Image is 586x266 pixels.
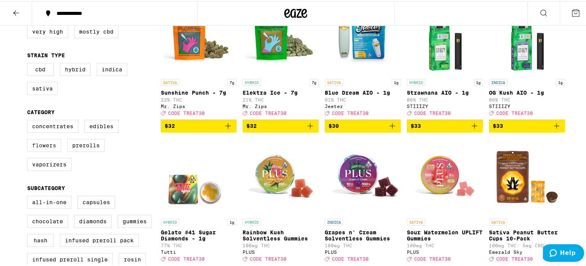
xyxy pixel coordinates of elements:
p: Elektra Ice - 7g [243,89,319,95]
p: HYBRID [243,78,261,85]
button: Add to bag [407,118,483,131]
p: 100mg THC [243,242,319,247]
p: Sunshine Punch - 7g [161,89,237,95]
span: CODE TREAT30 [496,110,533,114]
label: Capsules [78,195,115,208]
span: CODE TREAT30 [496,256,533,261]
p: 1g [474,78,483,85]
label: CBD [27,62,54,75]
p: Blue Dream AIO - 1g [325,89,401,95]
label: Gummies [118,214,152,227]
p: 100mg THC [325,242,401,247]
label: Indica [97,62,127,75]
p: SATIVA [161,78,179,85]
legend: Subcategory [27,184,65,190]
p: SATIVA [489,218,507,224]
p: Rainbow Kush Solventless Gummies [243,228,319,240]
p: Grapes n' Cream Solventless Gummies [325,228,401,240]
p: Sour Watermelon UPLIFT Gummies [407,228,483,240]
p: 1g [392,78,401,85]
p: 86% THC [489,96,565,101]
label: Mostly CBD [74,24,118,37]
label: Edibles [84,119,118,132]
p: 1g [556,78,565,85]
p: 77% THC [161,242,237,247]
span: CODE TREAT30 [332,256,369,261]
legend: Strain Type [27,51,65,57]
div: STIIIZY [407,103,483,108]
img: Emerald Sky - Sativa Peanut Butter Cups 10-Pack [489,137,565,214]
label: Very High [27,24,68,37]
img: PLUS - Grapes n' Cream Solventless Gummies [325,137,401,214]
p: HYBRID [243,218,261,224]
iframe: Opens a widget where you can find more information [543,243,584,262]
label: Flowers [27,138,61,151]
label: Infused Preroll Pack [60,233,139,246]
p: Strawnana AIO - 1g [407,89,483,95]
img: Tutti - Gelato #41 Sugar Diamonds - 1g [161,137,237,214]
label: Diamonds [74,214,112,227]
p: 86% THC [407,96,483,101]
a: Open page for Sativa Peanut Butter Cups 10-Pack from Emerald Sky [489,137,565,264]
p: Gelato #41 Sugar Diamonds - 1g [161,228,237,240]
span: $32 [246,122,257,128]
label: Vaporizers [27,157,71,170]
span: CODE TREAT30 [414,110,451,114]
span: CODE TREAT30 [250,256,287,261]
a: Open page for Gelato #41 Sugar Diamonds - 1g from Tutti [161,137,237,264]
p: HYBRID [161,218,179,224]
label: Rosin [119,252,146,265]
p: SATIVA [407,218,425,224]
p: SATIVA [325,78,343,85]
p: 7g [309,78,319,85]
button: Add to bag [161,118,237,131]
span: $30 [329,122,339,128]
label: Hash [27,233,54,246]
p: 100mg THC [407,242,483,247]
p: 100mg THC: 5mg CBD [489,242,565,247]
label: Concentrates [27,119,78,132]
label: All-In-One [27,195,71,208]
label: Hybrid [60,62,91,75]
p: 7g [227,78,236,85]
span: CODE TREAT30 [168,110,205,114]
div: Tutti [161,248,237,253]
span: CODE TREAT30 [332,110,369,114]
span: $33 [411,122,421,128]
p: 91% THC [325,96,401,101]
div: Mr. Zips [161,103,237,108]
span: $33 [493,122,503,128]
div: STIIIZY [489,103,565,108]
div: PLUS [243,248,319,253]
label: Prerolls [67,138,105,151]
img: PLUS - Sour Watermelon UPLIFT Gummies [407,137,483,214]
div: Mr. Zips [243,103,319,108]
p: 22% THC [161,96,237,101]
a: Open page for Rainbow Kush Solventless Gummies from PLUS [243,137,319,264]
span: CODE TREAT30 [250,110,287,114]
a: Open page for Grapes n' Cream Solventless Gummies from PLUS [325,137,401,264]
p: 21% THC [243,96,319,101]
button: Add to bag [325,118,401,131]
span: $32 [165,122,175,128]
a: Open page for Sour Watermelon UPLIFT Gummies from PLUS [407,137,483,264]
button: Add to bag [489,118,565,131]
p: INDICA [325,218,343,224]
p: HYBRID [407,78,425,85]
legend: Category [27,108,55,114]
img: PLUS - Rainbow Kush Solventless Gummies [243,137,319,214]
span: CODE TREAT30 [414,256,451,261]
div: PLUS [407,248,483,253]
p: OG Kush AIO - 1g [489,89,565,95]
label: Infused Preroll Single [27,252,113,265]
span: CODE TREAT30 [168,256,205,261]
p: Sativa Peanut Butter Cups 10-Pack [489,228,565,240]
p: INDICA [489,78,507,85]
div: PLUS [325,248,401,253]
div: Emerald Sky [489,248,565,253]
button: Add to bag [243,118,319,131]
label: Sativa [27,81,58,94]
p: 1g [227,218,236,224]
div: Jeeter [325,103,401,108]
